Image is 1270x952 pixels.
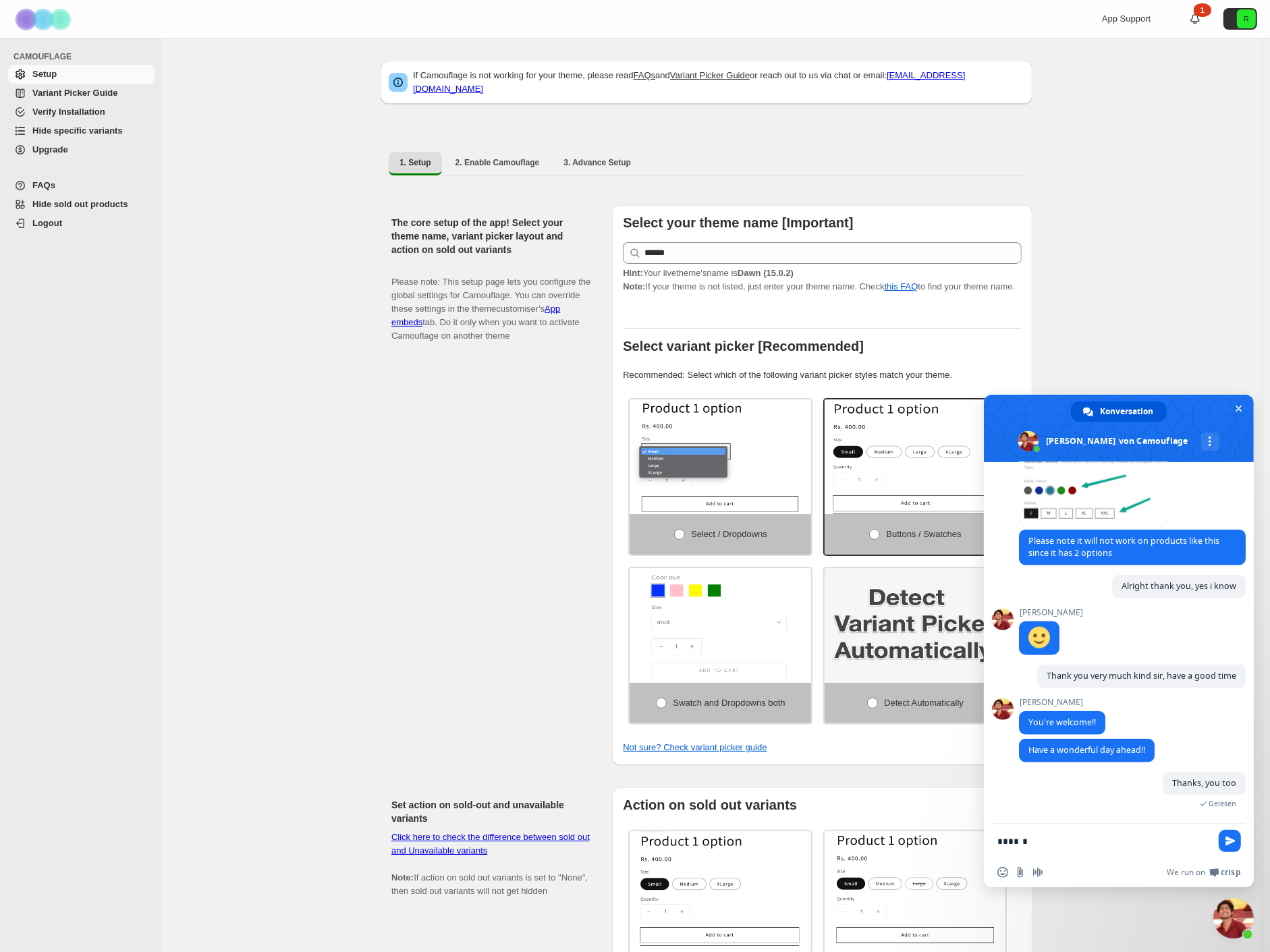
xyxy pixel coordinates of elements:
[1102,13,1151,24] span: App Support
[32,88,117,98] span: Variant Picker Guide
[1100,401,1153,422] span: Konversation
[623,268,643,278] strong: Hint:
[1167,867,1205,878] span: We run on
[673,698,785,708] span: Swatch and Dropdowns both
[738,268,794,278] strong: Dawn (15.0.2)
[1167,867,1240,878] a: We run onCrisp
[391,832,590,896] span: If action on sold out variants is set to "None", then sold out variants will not get hidden
[885,281,918,291] a: this FAQ
[623,339,864,354] b: Select variant picker [Recommended]
[32,69,57,79] span: Setup
[1223,8,1257,30] button: Avatar with initials R
[1028,744,1145,756] span: Have a wonderful day ahead!!
[455,157,540,168] span: 2. Enable Camouflage
[1221,867,1240,878] span: Crisp
[623,742,767,752] a: Not sure? Check variant picker guide
[413,69,1024,96] p: If Camouflage is not working for your theme, please read and or reach out to us via chat or email:
[399,157,431,168] span: 1. Setup
[997,867,1008,878] span: Einen Emoji einfügen
[13,51,155,62] span: CAMOUFLAGE
[1232,401,1246,416] span: Chat schließen
[8,195,155,214] a: Hide sold out products
[32,199,128,209] span: Hide sold out products
[391,216,590,256] h2: The core setup of the app! Select your theme name, variant picker layout and action on sold out v...
[1194,3,1211,17] div: 1
[670,70,750,80] a: Variant Picker Guide
[391,798,590,825] h2: Set action on sold-out and unavailable variants
[32,144,68,155] span: Upgrade
[32,107,105,117] span: Verify Installation
[32,218,62,228] span: Logout
[884,698,964,708] span: Detect Automatically
[825,831,1006,946] img: Strike-through
[623,281,645,291] strong: Note:
[8,65,155,84] a: Setup
[623,797,797,812] b: Action on sold out variants
[1213,898,1254,939] div: Chat schließen
[8,176,155,195] a: FAQs
[1032,867,1043,878] span: Audionachricht aufzeichnen
[825,399,1006,514] img: Buttons / Swatches
[1019,608,1083,617] span: [PERSON_NAME]
[8,103,155,121] a: Verify Installation
[1019,698,1105,707] span: [PERSON_NAME]
[630,399,811,514] img: Select / Dropdowns
[391,872,414,883] b: Note:
[391,262,590,343] p: Please note: This setup page lets you configure the global settings for Camouflage. You can overr...
[11,1,78,38] img: Camouflage
[1244,15,1249,23] text: R
[691,529,767,539] span: Select / Dropdowns
[1172,777,1236,789] span: Thanks, you too
[563,157,631,168] span: 3. Advance Setup
[1028,717,1096,728] span: You're welcome!!
[623,268,794,278] span: Your live theme's name is
[1122,580,1236,592] span: Alright thank you, yes i know
[623,368,1022,382] p: Recommended: Select which of the following variant picker styles match your theme.
[623,267,1022,293] p: If your theme is not listed, just enter your theme name. Check to find your theme name.
[1201,432,1219,451] div: Mehr Kanäle
[8,140,155,159] a: Upgrade
[1047,670,1236,681] span: Thank you very much kind sir, have a good time
[1219,830,1241,852] span: Senden Sie
[391,832,590,856] a: Click here to check the difference between sold out and Unavailable variants
[1015,867,1026,878] span: Datei senden
[825,568,1006,683] img: Detect Automatically
[1188,12,1202,26] a: 1
[886,529,961,539] span: Buttons / Swatches
[32,125,123,136] span: Hide specific variants
[8,84,155,103] a: Variant Picker Guide
[8,121,155,140] a: Hide specific variants
[630,568,811,683] img: Swatch and Dropdowns both
[8,214,155,233] a: Logout
[997,835,1211,847] textarea: Verfassen Sie Ihre Nachricht…
[630,831,811,946] img: Hide
[1237,9,1256,28] span: Avatar with initials R
[1209,799,1236,808] span: Gelesen
[623,215,853,230] b: Select your theme name [Important]
[1028,535,1219,559] span: Please note it will not work on products like this since it has 2 options
[1071,401,1167,422] div: Konversation
[634,70,656,80] a: FAQs
[32,180,55,190] span: FAQs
